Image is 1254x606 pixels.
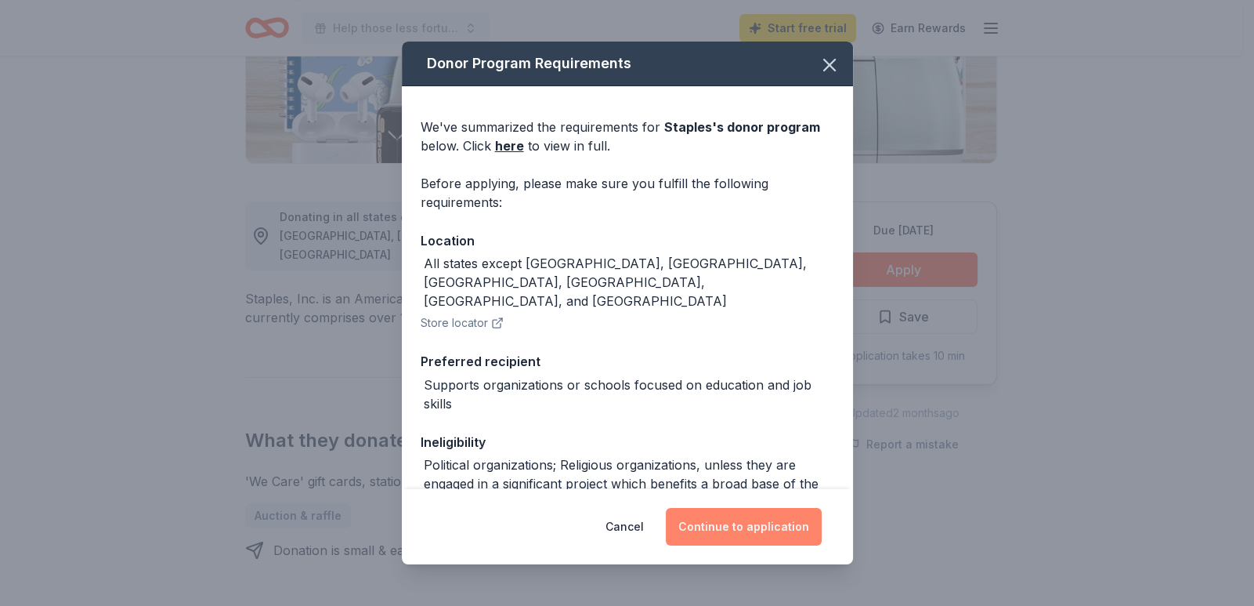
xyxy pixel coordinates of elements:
[605,508,644,546] button: Cancel
[421,314,504,332] button: Store locator
[402,42,853,86] div: Donor Program Requirements
[495,136,524,155] a: here
[424,455,834,531] div: Political organizations; Religious organizations, unless they are engaged in a significant projec...
[664,119,820,135] span: Staples 's donor program
[421,174,834,212] div: Before applying, please make sure you fulfill the following requirements:
[666,508,822,546] button: Continue to application
[424,254,834,310] div: All states except [GEOGRAPHIC_DATA], [GEOGRAPHIC_DATA], [GEOGRAPHIC_DATA], [GEOGRAPHIC_DATA], [GE...
[424,376,834,413] div: Supports organizations or schools focused on education and job skills
[421,230,834,251] div: Location
[421,118,834,155] div: We've summarized the requirements for below. Click to view in full.
[421,351,834,372] div: Preferred recipient
[421,432,834,452] div: Ineligibility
